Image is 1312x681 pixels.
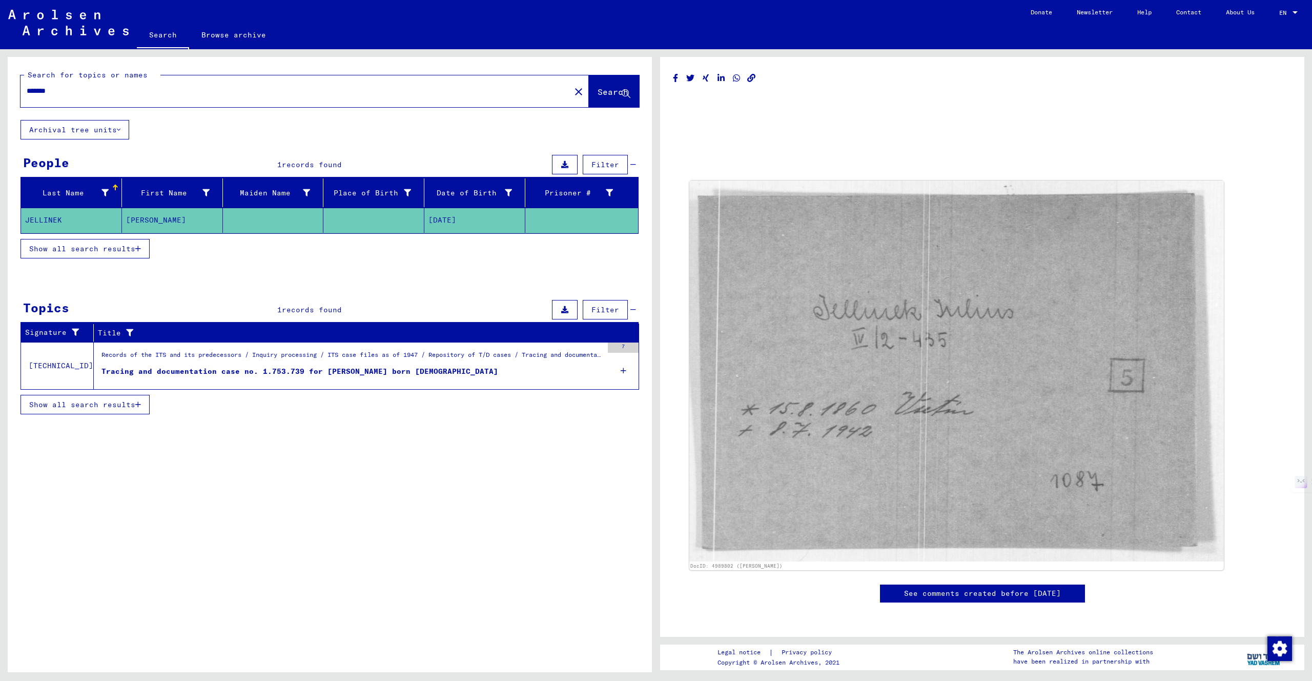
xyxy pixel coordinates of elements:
[746,72,757,85] button: Copy link
[23,153,69,172] div: People
[282,160,342,169] span: records found
[20,239,150,258] button: Show all search results
[25,325,96,341] div: Signature
[690,563,783,569] a: DocID: 4989802 ([PERSON_NAME])
[670,72,681,85] button: Share on Facebook
[29,400,135,409] span: Show all search results
[589,75,639,107] button: Search
[424,208,525,233] mat-cell: [DATE]
[101,350,603,365] div: Records of the ITS and its predecessors / Inquiry processing / ITS case files as of 1947 / Reposi...
[21,178,122,207] mat-header-cell: Last Name
[568,81,589,102] button: Clear
[428,188,512,198] div: Date of Birth
[277,160,282,169] span: 1
[525,178,638,207] mat-header-cell: Prisoner #
[25,327,86,338] div: Signature
[20,395,150,414] button: Show all search results
[591,160,619,169] span: Filter
[25,185,121,201] div: Last Name
[21,208,122,233] mat-cell: JELLINEK
[327,188,411,198] div: Place of Birth
[23,298,69,317] div: Topics
[126,185,222,201] div: First Name
[277,305,282,314] span: 1
[101,366,498,377] div: Tracing and documentation case no. 1.753.739 for [PERSON_NAME] born [DEMOGRAPHIC_DATA]
[122,178,223,207] mat-header-cell: First Name
[583,155,628,174] button: Filter
[529,185,626,201] div: Prisoner #
[598,87,628,97] span: Search
[29,244,135,253] span: Show all search results
[701,72,711,85] button: Share on Xing
[323,178,424,207] mat-header-cell: Place of Birth
[8,10,129,35] img: Arolsen_neg.svg
[227,185,323,201] div: Maiden Name
[98,328,619,338] div: Title
[28,70,148,79] mat-label: Search for topics or names
[685,72,696,85] button: Share on Twitter
[424,178,525,207] mat-header-cell: Date of Birth
[689,181,1224,562] img: 001.jpg
[122,208,223,233] mat-cell: [PERSON_NAME]
[904,588,1061,599] a: See comments created before [DATE]
[529,188,613,198] div: Prisoner #
[227,188,311,198] div: Maiden Name
[25,188,109,198] div: Last Name
[21,342,94,389] td: [TECHNICAL_ID]
[428,185,525,201] div: Date of Birth
[1245,644,1283,670] img: yv_logo.png
[572,86,585,98] mat-icon: close
[591,305,619,314] span: Filter
[20,120,129,139] button: Archival tree units
[717,647,844,658] div: |
[1279,9,1290,16] span: EN
[717,658,844,667] p: Copyright © Arolsen Archives, 2021
[1013,648,1153,657] p: The Arolsen Archives online collections
[608,343,639,353] div: 7
[717,647,769,658] a: Legal notice
[1013,657,1153,666] p: have been realized in partnership with
[98,325,629,341] div: Title
[583,300,628,319] button: Filter
[126,188,210,198] div: First Name
[773,647,844,658] a: Privacy policy
[189,23,278,47] a: Browse archive
[1267,636,1292,661] img: Change consent
[282,305,342,314] span: records found
[731,72,742,85] button: Share on WhatsApp
[327,185,424,201] div: Place of Birth
[716,72,727,85] button: Share on LinkedIn
[223,178,324,207] mat-header-cell: Maiden Name
[137,23,189,49] a: Search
